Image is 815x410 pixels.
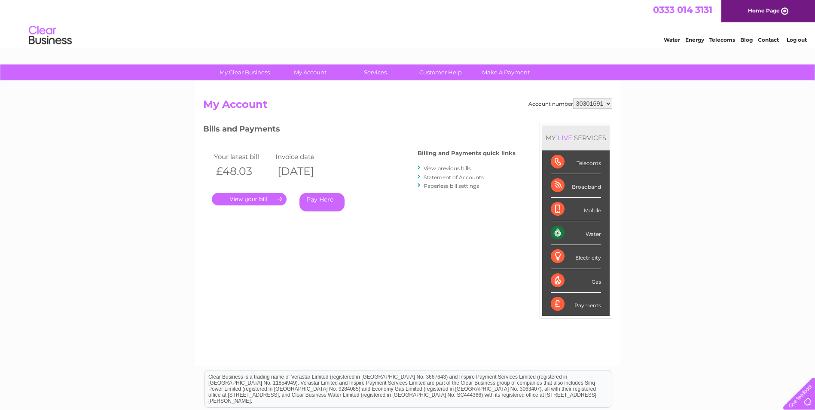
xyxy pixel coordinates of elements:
[405,64,476,80] a: Customer Help
[758,37,779,43] a: Contact
[273,162,335,180] th: [DATE]
[340,64,411,80] a: Services
[551,245,601,269] div: Electricity
[275,64,345,80] a: My Account
[273,151,335,162] td: Invoice date
[212,162,274,180] th: £48.03
[740,37,753,43] a: Blog
[685,37,704,43] a: Energy
[787,37,807,43] a: Log out
[299,193,345,211] a: Pay Here
[528,98,612,109] div: Account number
[205,5,611,42] div: Clear Business is a trading name of Verastar Limited (registered in [GEOGRAPHIC_DATA] No. 3667643...
[203,123,516,138] h3: Bills and Payments
[424,183,479,189] a: Paperless bill settings
[418,150,516,156] h4: Billing and Payments quick links
[556,134,574,142] div: LIVE
[551,198,601,221] div: Mobile
[28,22,72,49] img: logo.png
[470,64,541,80] a: Make A Payment
[424,174,484,181] a: Statement of Accounts
[551,293,601,316] div: Payments
[551,150,601,174] div: Telecoms
[212,193,287,205] a: .
[203,98,612,115] h2: My Account
[653,4,712,15] a: 0333 014 3131
[209,64,280,80] a: My Clear Business
[542,125,610,150] div: MY SERVICES
[664,37,680,43] a: Water
[212,151,274,162] td: Your latest bill
[709,37,735,43] a: Telecoms
[551,221,601,245] div: Water
[551,269,601,293] div: Gas
[551,174,601,198] div: Broadband
[424,165,471,171] a: View previous bills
